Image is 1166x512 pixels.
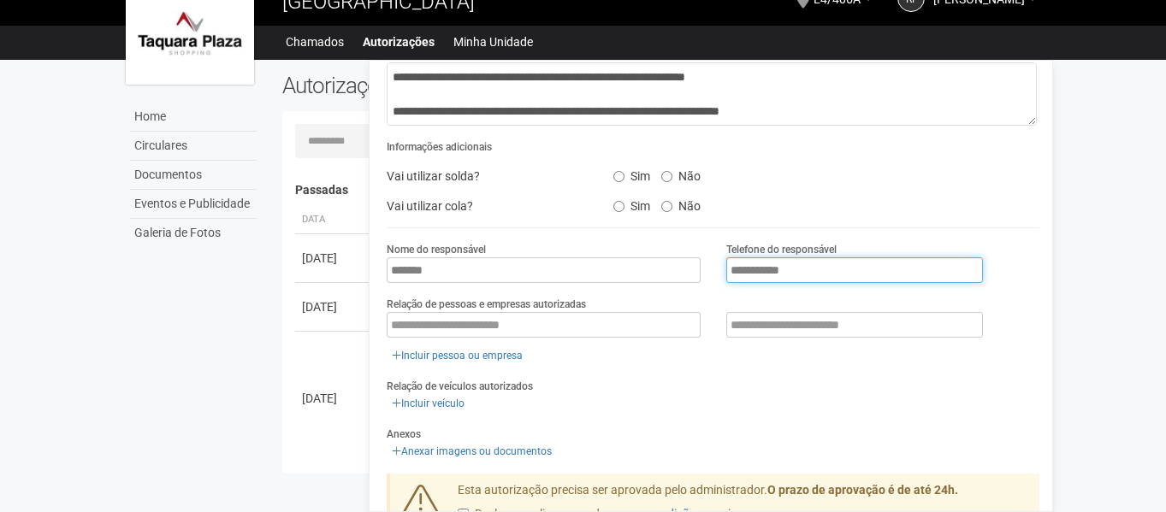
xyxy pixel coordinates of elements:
div: [DATE] [302,250,365,267]
h4: Passadas [295,184,1028,197]
input: Sim [613,171,624,182]
label: Relação de veículos autorizados [387,379,533,394]
a: Home [130,103,257,132]
label: Anexos [387,427,421,442]
label: Relação de pessoas e empresas autorizadas [387,297,586,312]
h2: Autorizações [282,73,648,98]
input: Não [661,171,672,182]
th: Data [295,206,372,234]
a: Incluir veículo [387,394,470,413]
a: Circulares [130,132,257,161]
strong: O prazo de aprovação é de até 24h. [767,483,958,497]
label: Não [661,193,701,214]
input: Sim [613,201,624,212]
label: Não [661,163,701,184]
a: Minha Unidade [453,30,533,54]
div: [DATE] [302,298,365,315]
div: Vai utilizar cola? [374,193,600,219]
label: Nome do responsável [387,242,486,257]
label: Informações adicionais [387,139,492,155]
label: Telefone do responsável [726,242,837,257]
label: Sim [613,163,650,184]
input: Não [661,201,672,212]
a: Autorizações [363,30,435,54]
label: Sim [613,193,650,214]
a: Anexar imagens ou documentos [387,442,557,461]
a: Documentos [130,161,257,190]
a: Incluir pessoa ou empresa [387,346,528,365]
a: Chamados [286,30,344,54]
a: Eventos e Publicidade [130,190,257,219]
div: Vai utilizar solda? [374,163,600,189]
a: Galeria de Fotos [130,219,257,247]
div: [DATE] [302,390,365,407]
